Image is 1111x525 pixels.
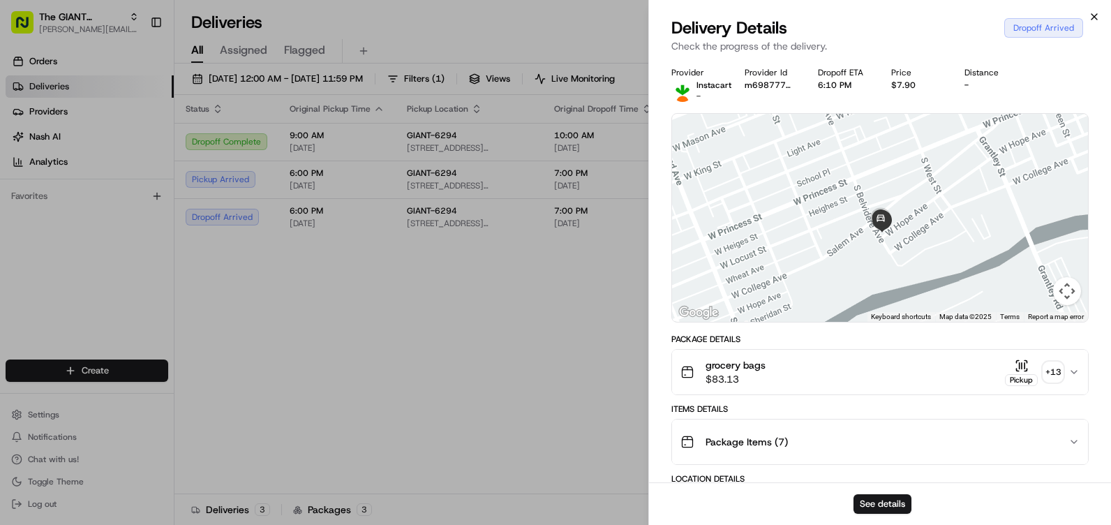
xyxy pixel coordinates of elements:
img: 1736555255976-a54dd68f-1ca7-489b-9aae-adbdc363a1c4 [14,133,39,158]
button: Package Items (7) [672,420,1088,464]
button: Keyboard shortcuts [871,312,931,322]
button: Start new chat [237,138,254,154]
div: $7.90 [891,80,942,91]
img: Google [676,304,722,322]
div: 6:10 PM [818,80,869,91]
a: 💻API Documentation [112,197,230,222]
span: Instacart [696,80,731,91]
p: Welcome 👋 [14,56,254,78]
div: We're available if you need us! [47,147,177,158]
span: Map data ©2025 [939,313,992,320]
span: grocery bags [706,358,766,372]
div: Start new chat [47,133,229,147]
span: $83.13 [706,372,766,386]
div: Dropoff ETA [818,67,869,78]
div: Provider Id [745,67,796,78]
div: Pickup [1005,374,1038,386]
div: Provider [671,67,722,78]
button: Pickup+13 [1005,359,1063,386]
a: Powered byPylon [98,236,169,247]
div: Items Details [671,404,1089,415]
span: API Documentation [132,202,224,216]
button: Pickup [1005,359,1038,386]
div: 💻 [118,204,129,215]
img: profile_instacart_ahold_partner.png [671,80,694,102]
div: Price [891,67,942,78]
p: Check the progress of the delivery. [671,39,1089,53]
div: 📗 [14,204,25,215]
a: 📗Knowledge Base [8,197,112,222]
span: Delivery Details [671,17,787,39]
span: Knowledge Base [28,202,107,216]
button: See details [853,494,911,514]
input: Clear [36,90,230,105]
div: + 13 [1043,362,1063,382]
div: Package Details [671,334,1089,345]
a: Open this area in Google Maps (opens a new window) [676,304,722,322]
a: Report a map error [1028,313,1084,320]
button: Map camera controls [1053,277,1081,305]
span: - [696,91,701,102]
button: m698777305 [745,80,796,91]
a: Terms (opens in new tab) [1000,313,1020,320]
span: Package Items ( 7 ) [706,435,788,449]
div: Location Details [671,473,1089,485]
button: grocery bags$83.13Pickup+13 [672,350,1088,394]
img: Nash [14,14,42,42]
div: Distance [964,67,1015,78]
span: Pylon [139,237,169,247]
div: - [964,80,1015,91]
